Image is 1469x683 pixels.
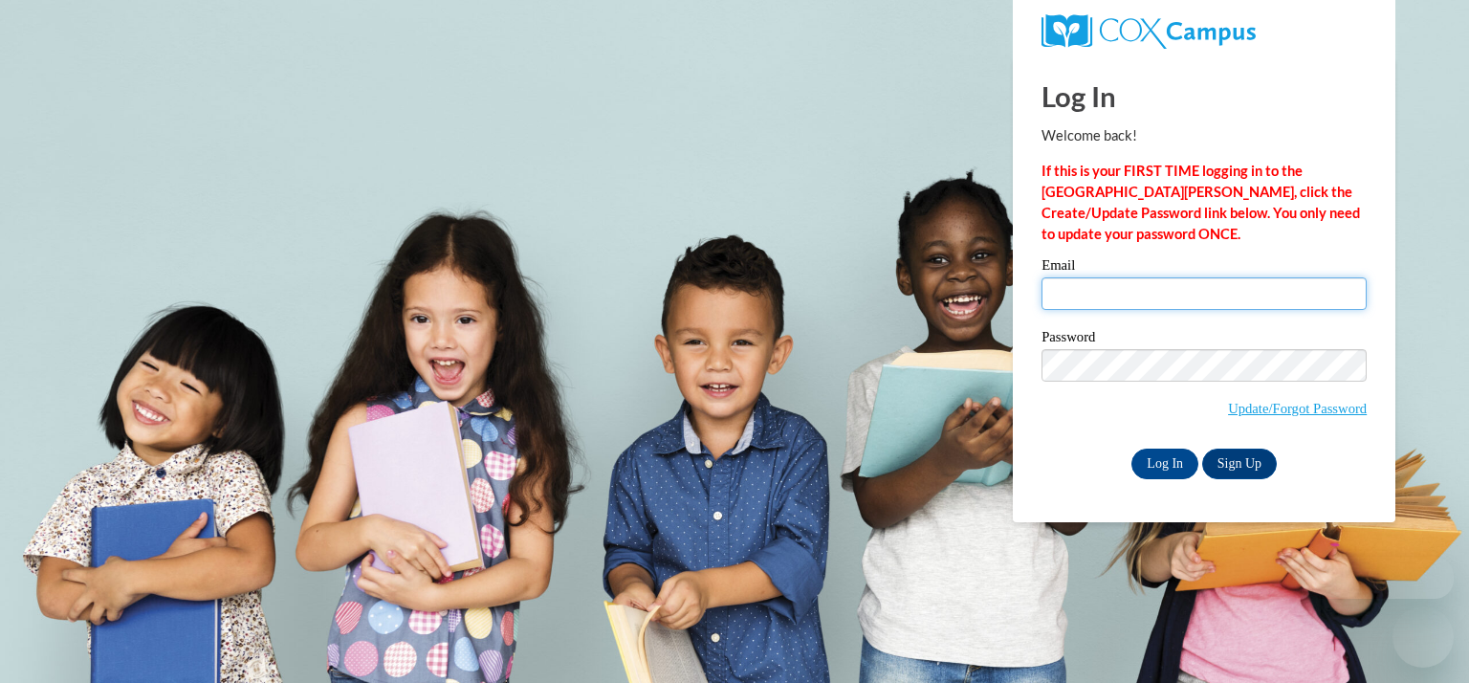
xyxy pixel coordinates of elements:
a: Update/Forgot Password [1228,401,1367,416]
input: Log In [1131,449,1198,479]
iframe: Message from company [1305,557,1454,599]
p: Welcome back! [1041,125,1367,146]
label: Email [1041,258,1367,277]
strong: If this is your FIRST TIME logging in to the [GEOGRAPHIC_DATA][PERSON_NAME], click the Create/Upd... [1041,163,1360,242]
a: Sign Up [1202,449,1277,479]
label: Password [1041,330,1367,349]
img: COX Campus [1041,14,1256,49]
h1: Log In [1041,77,1367,116]
iframe: Button to launch messaging window [1392,606,1454,668]
a: COX Campus [1041,14,1367,49]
